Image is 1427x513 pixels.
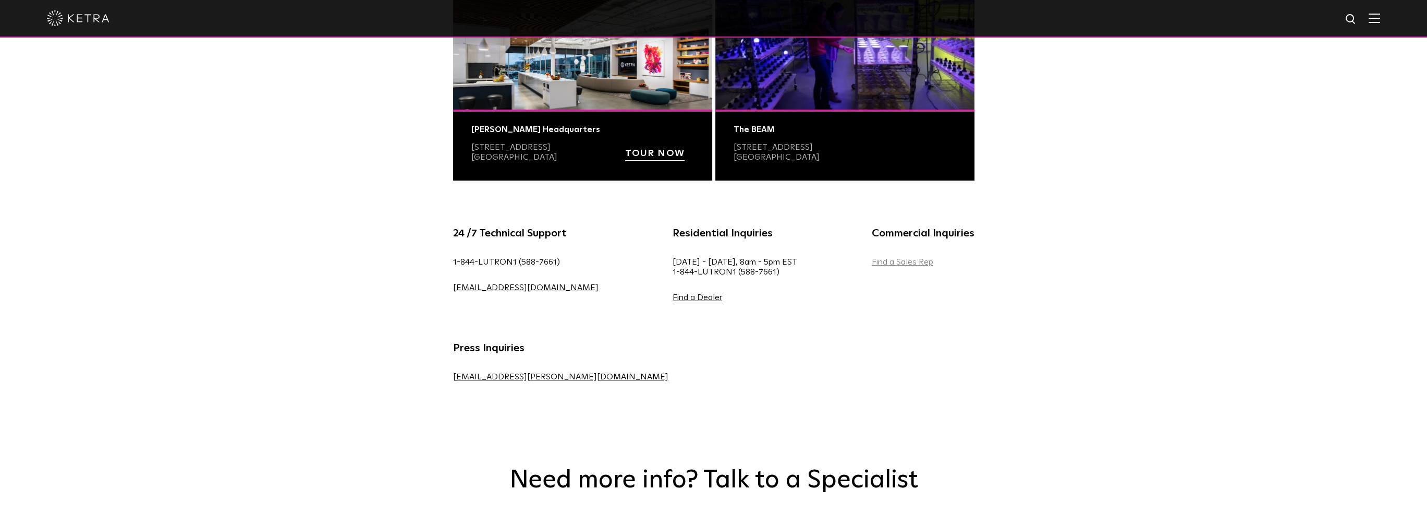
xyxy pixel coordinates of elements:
img: Hamburger%20Nav.svg [1369,13,1380,23]
img: search icon [1345,13,1358,26]
a: [EMAIL_ADDRESS][PERSON_NAME][DOMAIN_NAME] [453,373,668,381]
a: [STREET_ADDRESS] [734,143,813,151]
h5: 24 /7 Technical Support [453,225,599,242]
img: ketra-logo-2019-white [47,10,109,26]
h5: Residential Inquiries [673,225,797,242]
a: TOUR NOW [625,149,685,161]
div: The BEAM [734,125,956,135]
a: 1-844-LUTRON1 (588-7661) [673,268,779,276]
a: 1-844-LUTRON1 (588-7661) [453,258,560,266]
a: [EMAIL_ADDRESS][DOMAIN_NAME] [453,283,599,292]
a: Find a Dealer [673,293,722,302]
a: [STREET_ADDRESS] [471,143,551,151]
strong: TOUR NOW [625,149,685,158]
h2: Need more info? Talk to a Specialist [492,466,935,496]
h5: Press Inquiries [453,340,668,356]
h5: Commercial Inquiries [872,225,974,242]
p: [DATE] - [DATE], 8am - 5pm EST [673,257,797,277]
a: Find a Sales Rep [872,258,933,266]
a: [GEOGRAPHIC_DATA] [734,153,820,161]
a: [GEOGRAPHIC_DATA] [471,153,557,161]
div: [PERSON_NAME] Headquarters [471,125,694,135]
